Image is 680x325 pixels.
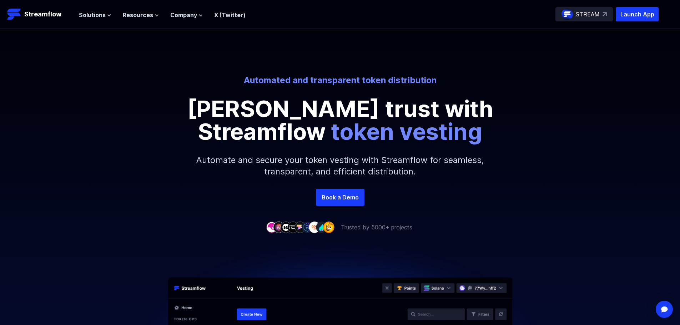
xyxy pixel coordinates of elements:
a: X (Twitter) [214,11,246,19]
img: company-4 [287,222,299,233]
img: streamflow-logo-circle.png [561,9,573,20]
img: Streamflow Logo [7,7,21,21]
p: Trusted by 5000+ projects [341,223,412,232]
img: company-7 [309,222,320,233]
span: Solutions [79,11,106,19]
p: Automate and secure your token vesting with Streamflow for seamless, transparent, and efficient d... [187,143,494,189]
a: Streamflow [7,7,72,21]
a: Book a Demo [316,189,364,206]
p: Streamflow [24,9,61,19]
span: token vesting [331,118,482,145]
span: Company [170,11,197,19]
img: company-3 [280,222,292,233]
img: company-1 [266,222,277,233]
img: company-8 [316,222,327,233]
img: top-right-arrow.svg [603,12,607,16]
button: Launch App [616,7,659,21]
a: STREAM [555,7,613,21]
img: company-2 [273,222,284,233]
img: company-9 [323,222,334,233]
p: STREAM [576,10,600,19]
div: Open Intercom Messenger [656,301,673,318]
p: [PERSON_NAME] trust with Streamflow [180,97,501,143]
button: Resources [123,11,159,19]
img: company-5 [294,222,306,233]
span: Resources [123,11,153,19]
img: company-6 [302,222,313,233]
button: Company [170,11,203,19]
p: Automated and transparent token distribution [142,75,538,86]
button: Solutions [79,11,111,19]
